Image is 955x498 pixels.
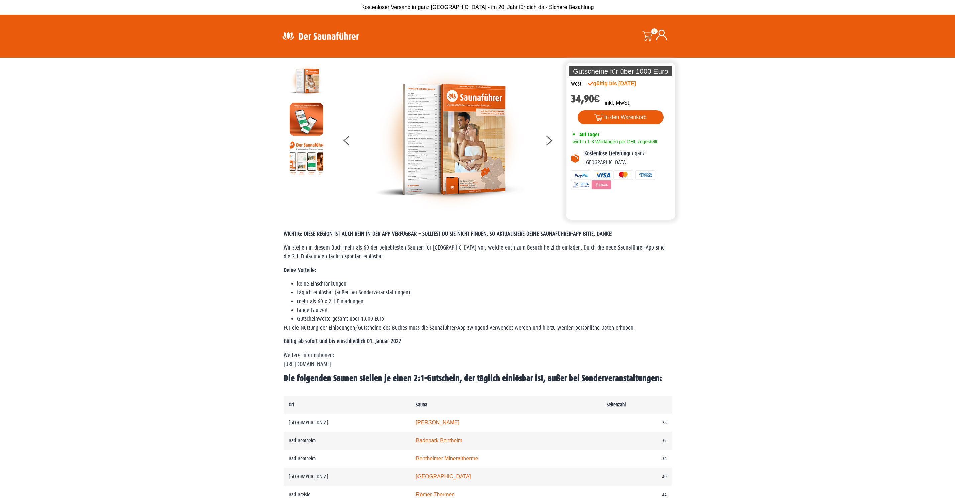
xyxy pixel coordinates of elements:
img: der-saunafuehrer-2025-west [375,64,525,215]
b: Die folgenden Saunen stellen je einen 2:1-Gutschein, der täglich einlösbar ist, außer bei Sonderv... [284,373,662,383]
p: Weitere Informationen: [URL][DOMAIN_NAME] [284,351,672,369]
a: [PERSON_NAME] [416,420,459,425]
strong: Deine Vorteile: [284,267,316,273]
p: in ganz [GEOGRAPHIC_DATA] [584,149,671,167]
p: inkl. MwSt. [605,99,630,107]
button: In den Warenkorb [578,110,664,124]
td: 28 [602,414,671,432]
td: 36 [602,450,671,468]
p: Für die Nutzung der Einladungen/Gutscheine des Buches muss die Saunaführer-App zwingend verwendet... [284,324,672,332]
td: [GEOGRAPHIC_DATA] [284,414,411,432]
td: [GEOGRAPHIC_DATA] [284,468,411,486]
span: € [594,93,600,105]
td: Bad Bentheim [284,432,411,450]
td: 32 [602,432,671,450]
p: Gutscheine für über 1000 Euro [569,66,672,76]
a: Bentheimer Mineraltherme [416,456,478,461]
li: lange Laufzeit [297,306,672,315]
img: Anleitung7tn [290,141,323,175]
strong: Gültig ab sofort und bis einschließlich 01. Januar 2027 [284,338,401,344]
li: täglich einlösbar (außer bei Sonderveranstaltungen) [297,288,672,297]
span: Auf Lager [579,131,599,138]
b: Kostenlose Lieferung [584,150,629,157]
div: West [571,80,581,88]
a: [GEOGRAPHIC_DATA] [416,474,471,479]
td: 40 [602,468,671,486]
b: Seitenzahl [607,402,626,407]
span: Wir stellen in diesem Buch mehr als 60 der beliebtesten Saunen für [GEOGRAPHIC_DATA] vor, welche ... [284,244,665,260]
div: gültig bis [DATE] [588,80,651,88]
li: keine Einschränkungen [297,280,672,288]
img: der-saunafuehrer-2025-west [290,64,323,98]
b: Sauna [416,402,427,407]
b: Ort [289,402,294,407]
bdi: 34,90 [571,93,600,105]
span: WICHTIG: DIESE REGION IST AUCH REIN IN DER APP VERFÜGBAR – SOLLTEST DU SIE NICHT FINDEN, SO AKTUA... [284,231,613,237]
span: wird in 1-3 Werktagen per DHL zugestellt [571,139,658,144]
span: Kostenloser Versand in ganz [GEOGRAPHIC_DATA] - im 20. Jahr für dich da - Sichere Bezahlung [361,4,594,10]
li: mehr als 60 x 2:1-Einladungen [297,297,672,306]
img: MOCKUP-iPhone_regional [290,103,323,136]
a: Badepark Bentheim [416,438,462,443]
span: 0 [651,28,658,34]
a: Römer-Thermen [416,492,455,497]
li: Gutscheinwerte gesamt über 1.000 Euro [297,315,672,323]
td: Bad Bentheim [284,450,411,468]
